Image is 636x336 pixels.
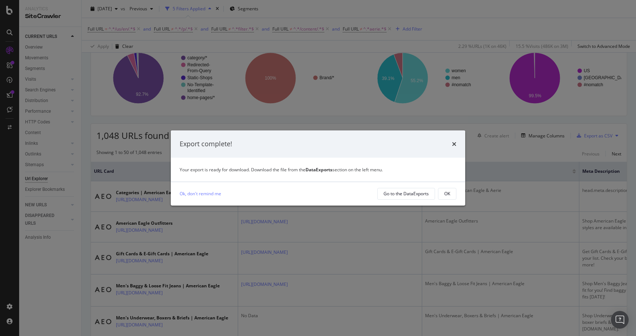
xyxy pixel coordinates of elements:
div: modal [171,130,465,206]
div: Open Intercom Messenger [611,311,629,329]
button: Go to the DataExports [377,188,435,200]
div: Go to the DataExports [384,190,429,197]
strong: DataExports [305,167,332,173]
div: Your export is ready for download. Download the file from the [180,167,456,173]
button: OK [438,188,456,200]
div: Export complete! [180,139,232,149]
div: times [452,139,456,149]
div: OK [444,190,450,197]
span: section on the left menu. [305,167,383,173]
a: Ok, don't remind me [180,190,221,197]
